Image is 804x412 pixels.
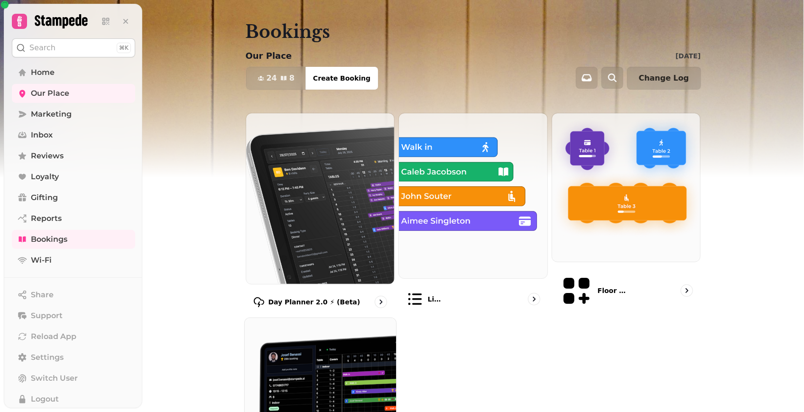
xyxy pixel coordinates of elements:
button: Logout [12,390,135,409]
button: Search⌘K [12,38,135,57]
button: Support [12,306,135,325]
span: 8 [289,74,295,82]
button: 248 [246,67,306,90]
svg: go to [682,286,692,295]
svg: go to [529,294,539,304]
span: Change Log [639,74,689,82]
span: Logout [31,394,59,405]
span: Loyalty [31,171,59,183]
span: Share [31,289,54,301]
a: Settings [12,348,135,367]
a: Gifting [12,188,135,207]
span: 24 [267,74,277,82]
button: Switch User [12,369,135,388]
a: Reviews [12,146,135,165]
a: Marketing [12,105,135,124]
button: Share [12,285,135,304]
span: Bookings [31,234,67,245]
a: Loyalty [12,167,135,186]
span: Settings [31,352,64,363]
a: Inbox [12,126,135,145]
button: Reload App [12,327,135,346]
span: Gifting [31,192,58,203]
a: Day Planner 2.0 ⚡ (Beta)Day Planner 2.0 ⚡ (Beta) [246,113,395,316]
span: Reports [31,213,62,224]
a: List viewList view [398,113,548,316]
span: Wi-Fi [31,255,52,266]
span: Marketing [31,109,72,120]
p: Search [29,42,55,54]
span: Reviews [31,150,64,162]
p: Our Place [246,49,292,63]
a: Floor Plans (beta)Floor Plans (beta) [552,113,701,316]
img: Day Planner 2.0 ⚡ (Beta) [246,113,395,284]
span: Switch User [31,373,78,384]
img: List view [399,113,547,278]
img: Floor Plans (beta) [552,113,701,262]
a: Home [12,63,135,82]
a: Wi-Fi [12,251,135,270]
a: Reports [12,209,135,228]
button: Change Log [627,67,701,90]
p: Floor Plans (beta) [598,286,630,295]
a: Bookings [12,230,135,249]
span: Inbox [31,129,53,141]
span: Home [31,67,55,78]
p: Day Planner 2.0 ⚡ (Beta) [268,297,360,307]
span: Reload App [31,331,76,342]
span: Our Place [31,88,69,99]
p: [DATE] [675,51,701,61]
div: ⌘K [117,43,131,53]
button: Create Booking [305,67,378,90]
span: Create Booking [313,75,370,82]
span: Support [31,310,63,321]
svg: go to [376,297,386,307]
p: List view [428,294,444,304]
a: Our Place [12,84,135,103]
